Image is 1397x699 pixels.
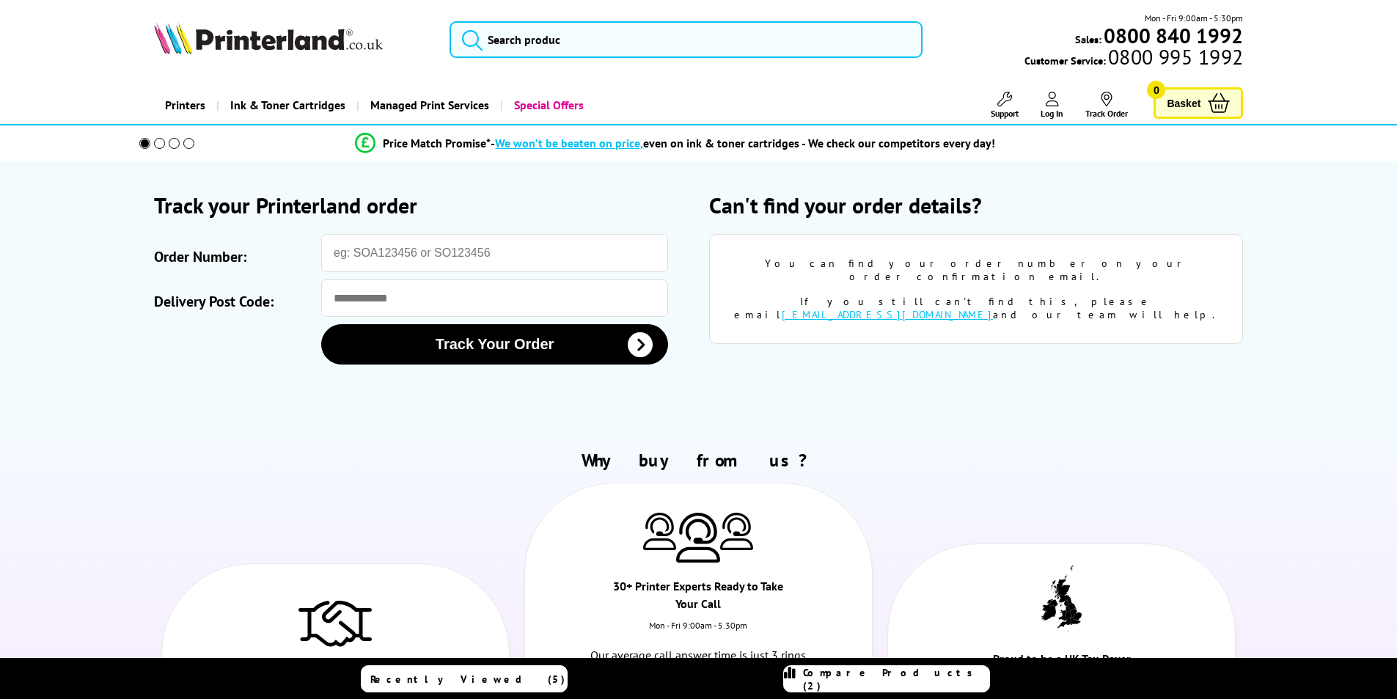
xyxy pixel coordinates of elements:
input: eg: SOA123456 or SO123456 [321,234,668,272]
a: Basket 0 [1154,87,1243,119]
span: 0 [1147,81,1165,99]
li: modal_Promise [120,131,1232,156]
img: Printer Experts [720,513,753,550]
span: We won’t be beaten on price, [495,136,643,150]
span: Basket [1167,93,1200,113]
div: - even on ink & toner cartridges - We check our competitors every day! [491,136,995,150]
img: Printer Experts [676,513,720,563]
div: If you still can't find this, please email and our team will help. [732,295,1220,321]
a: Compare Products (2) [783,665,990,692]
span: Recently Viewed (5) [370,673,565,686]
span: Sales: [1075,32,1101,46]
a: 0800 840 1992 [1101,29,1243,43]
span: Mon - Fri 9:00am - 5:30pm [1145,11,1243,25]
h2: Can't find your order details? [709,191,1243,219]
img: UK tax payer [1041,565,1082,632]
a: [EMAIL_ADDRESS][DOMAIN_NAME] [782,308,993,321]
div: Proud to be a UK Tax-Payer [975,650,1148,675]
a: Printerland Logo [154,22,432,57]
a: Printers [154,87,216,124]
a: Ink & Toner Cartridges [216,87,356,124]
a: Managed Print Services [356,87,500,124]
span: Support [991,108,1019,119]
a: Log In [1041,92,1063,119]
input: Search produc [450,21,923,58]
a: Special Offers [500,87,595,124]
span: Price Match Promise* [383,136,491,150]
img: Printerland Logo [154,22,383,54]
img: Printer Experts [643,513,676,550]
div: You can find your order number on your order confirmation email. [732,257,1220,283]
span: Log In [1041,108,1063,119]
button: Track Your Order [321,324,668,365]
label: Delivery Post Code: [154,287,314,317]
a: Support [991,92,1019,119]
span: Compare Products (2) [803,666,989,692]
a: Recently Viewed (5) [361,665,568,692]
span: Ink & Toner Cartridges [230,87,345,124]
b: 0800 840 1992 [1104,22,1243,49]
label: Order Number: [154,241,314,272]
p: Our average call answer time is just 3 rings [577,645,820,665]
span: 0800 995 1992 [1106,50,1243,64]
div: 30+ Printer Experts Ready to Take Your Call [612,577,785,620]
h2: Track your Printerland order [154,191,688,219]
div: Mon - Fri 9:00am - 5.30pm [525,620,872,645]
a: Track Order [1085,92,1128,119]
img: Trusted Service [298,593,372,652]
h2: Why buy from us? [154,449,1244,472]
span: Customer Service: [1024,50,1243,67]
